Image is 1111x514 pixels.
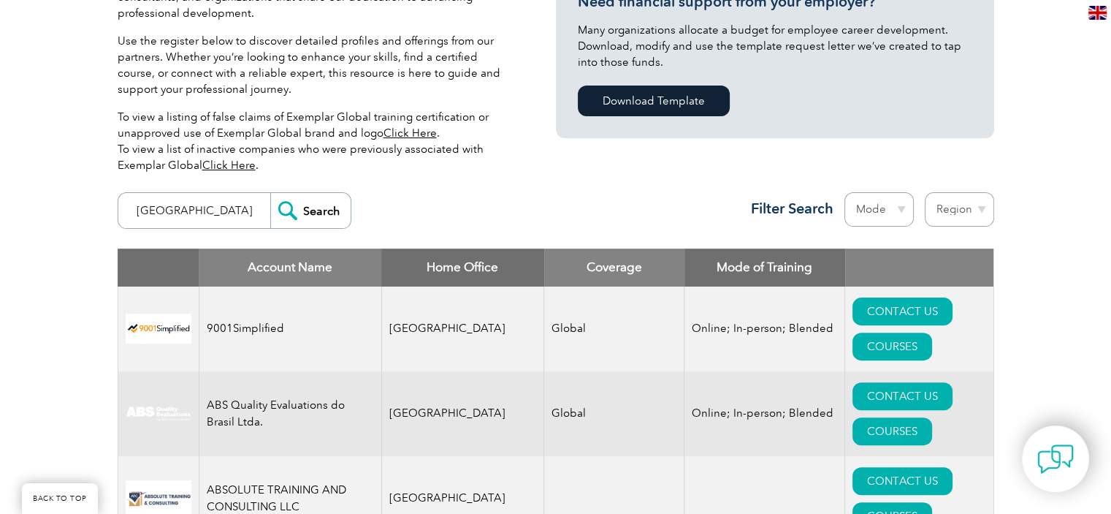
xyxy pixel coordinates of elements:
[684,287,845,371] td: Online; In-person; Blended
[270,193,351,228] input: Search
[202,159,256,172] a: Click Here
[852,382,952,410] a: CONTACT US
[126,406,191,422] img: c92924ac-d9bc-ea11-a814-000d3a79823d-logo.jpg
[381,287,544,371] td: [GEOGRAPHIC_DATA]
[1088,6,1107,20] img: en
[578,22,972,70] p: Many organizations allocate a budget for employee career development. Download, modify and use th...
[852,467,952,495] a: CONTACT US
[199,371,381,456] td: ABS Quality Evaluations do Brasil Ltda.
[684,371,845,456] td: Online; In-person; Blended
[684,249,845,287] th: Mode of Training: activate to sort column ascending
[544,371,684,456] td: Global
[199,287,381,371] td: 9001Simplified
[845,249,993,287] th: : activate to sort column ascending
[383,126,437,140] a: Click Here
[852,417,932,445] a: COURSES
[199,249,381,287] th: Account Name: activate to sort column descending
[544,287,684,371] td: Global
[578,86,730,116] a: Download Template
[381,249,544,287] th: Home Office: activate to sort column ascending
[381,371,544,456] td: [GEOGRAPHIC_DATA]
[118,109,512,173] p: To view a listing of false claims of Exemplar Global training certification or unapproved use of ...
[22,483,98,514] a: BACK TO TOP
[118,33,512,97] p: Use the register below to discover detailed profiles and offerings from our partners. Whether you...
[1037,441,1074,477] img: contact-chat.png
[852,298,952,325] a: CONTACT US
[742,200,833,218] h3: Filter Search
[852,333,932,360] a: COURSES
[126,314,191,344] img: 37c9c059-616f-eb11-a812-002248153038-logo.png
[544,249,684,287] th: Coverage: activate to sort column ascending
